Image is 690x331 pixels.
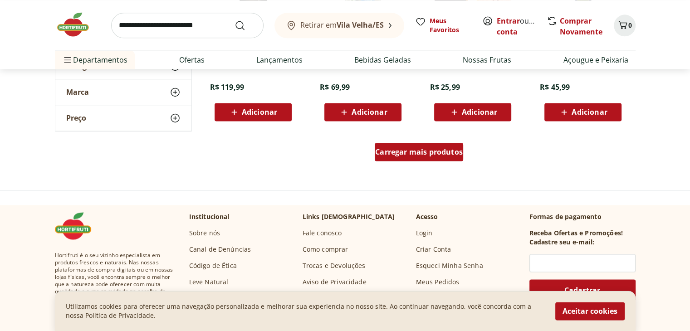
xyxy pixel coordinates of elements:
a: Nossas Frutas [463,54,511,65]
span: R$ 69,99 [320,82,350,92]
a: Bebidas Geladas [354,54,411,65]
a: Criar Conta [416,245,451,254]
span: Carregar mais produtos [375,148,463,156]
span: Adicionar [352,108,387,116]
span: Adicionar [462,108,497,116]
a: Carregar mais produtos [375,143,463,165]
span: Retirar em [300,21,384,29]
span: ou [497,15,537,37]
a: Meus Favoritos [415,16,471,34]
button: Menu [62,49,73,71]
a: Ofertas [179,54,205,65]
span: R$ 25,99 [430,82,460,92]
a: Aviso de Privacidade [303,277,367,287]
span: Departamentos [62,49,127,71]
a: Entrar [497,16,520,26]
button: Adicionar [544,103,621,121]
img: Hortifruti [55,11,100,38]
b: Vila Velha/ES [337,20,384,30]
span: 0 [628,21,632,29]
button: Preço [55,105,191,131]
input: search [111,13,264,38]
a: Esqueci Minha Senha [416,261,483,270]
span: Hortifruti é o seu vizinho especialista em produtos frescos e naturais. Nas nossas plataformas de... [55,252,175,302]
a: Lançamentos [256,54,303,65]
a: Meus Pedidos [416,277,460,287]
a: Login [416,229,433,238]
button: Retirar emVila Velha/ES [274,13,404,38]
a: Sobre nós [189,229,220,238]
span: Marca [66,88,89,97]
a: Fale conosco [303,229,342,238]
button: Cadastrar [529,279,636,301]
button: Adicionar [434,103,511,121]
p: Utilizamos cookies para oferecer uma navegação personalizada e melhorar sua experiencia no nosso ... [66,302,544,320]
button: Adicionar [215,103,292,121]
span: Adicionar [242,108,277,116]
a: Açougue e Peixaria [563,54,628,65]
p: Acesso [416,212,438,221]
p: Links [DEMOGRAPHIC_DATA] [303,212,395,221]
button: Carrinho [614,15,636,36]
button: Marca [55,79,191,105]
a: Canal de Denúncias [189,245,251,254]
span: Adicionar [572,108,607,116]
h3: Receba Ofertas e Promoções! [529,229,623,238]
button: Adicionar [324,103,401,121]
button: Aceitar cookies [555,302,625,320]
a: Leve Natural [189,277,229,287]
a: Criar conta [497,16,547,37]
a: Comprar Novamente [560,16,602,37]
button: Submit Search [235,20,256,31]
h3: Cadastre seu e-mail: [529,238,594,247]
span: Preço [66,113,86,122]
span: Cadastrar [564,287,600,294]
a: Trocas e Devoluções [303,261,366,270]
p: Formas de pagamento [529,212,636,221]
span: R$ 45,99 [540,82,570,92]
span: R$ 119,99 [210,82,244,92]
span: Meus Favoritos [430,16,471,34]
a: Como comprar [303,245,348,254]
img: Hortifruti [55,212,100,239]
p: Institucional [189,212,230,221]
a: Código de Ética [189,261,237,270]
